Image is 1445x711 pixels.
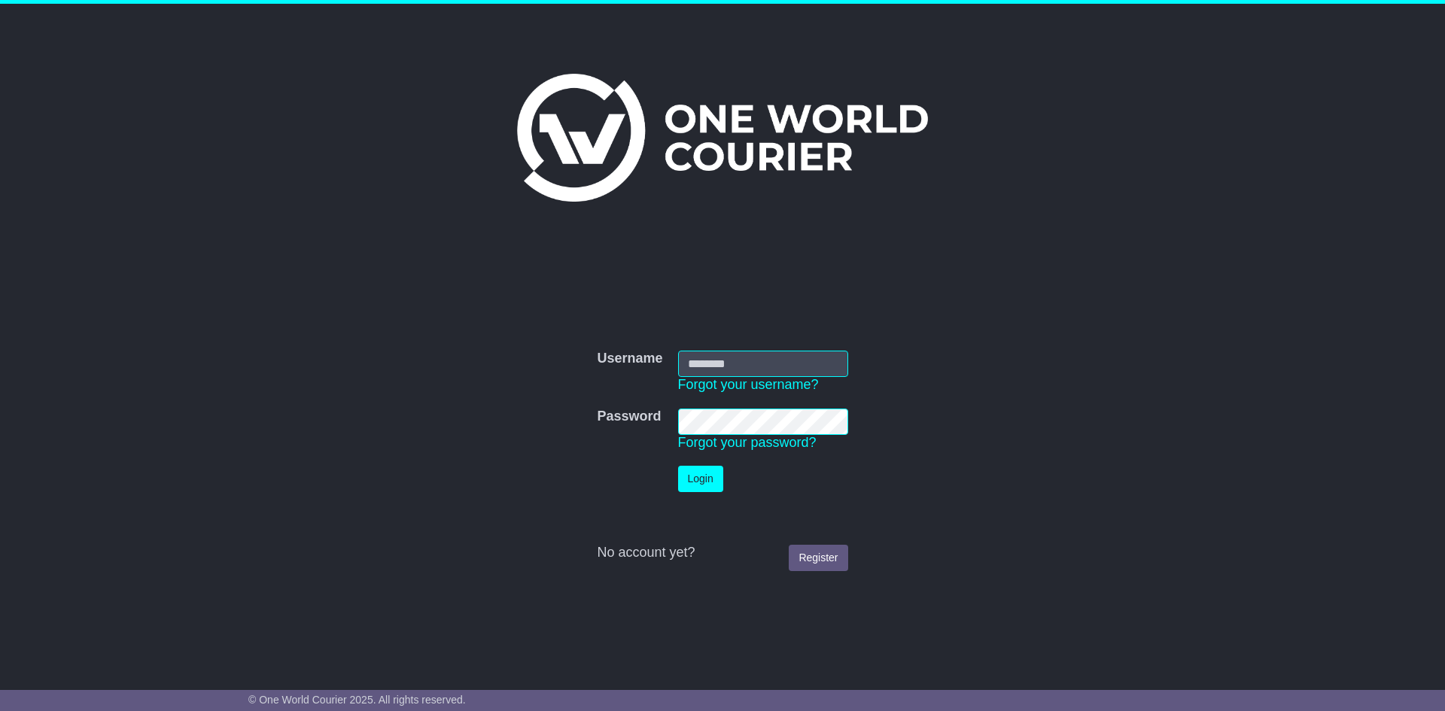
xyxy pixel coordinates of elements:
img: One World [517,74,928,202]
button: Login [678,466,723,492]
label: Username [597,351,662,367]
a: Forgot your username? [678,377,819,392]
a: Forgot your password? [678,435,817,450]
span: © One World Courier 2025. All rights reserved. [248,694,466,706]
div: No account yet? [597,545,847,561]
label: Password [597,409,661,425]
a: Register [789,545,847,571]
